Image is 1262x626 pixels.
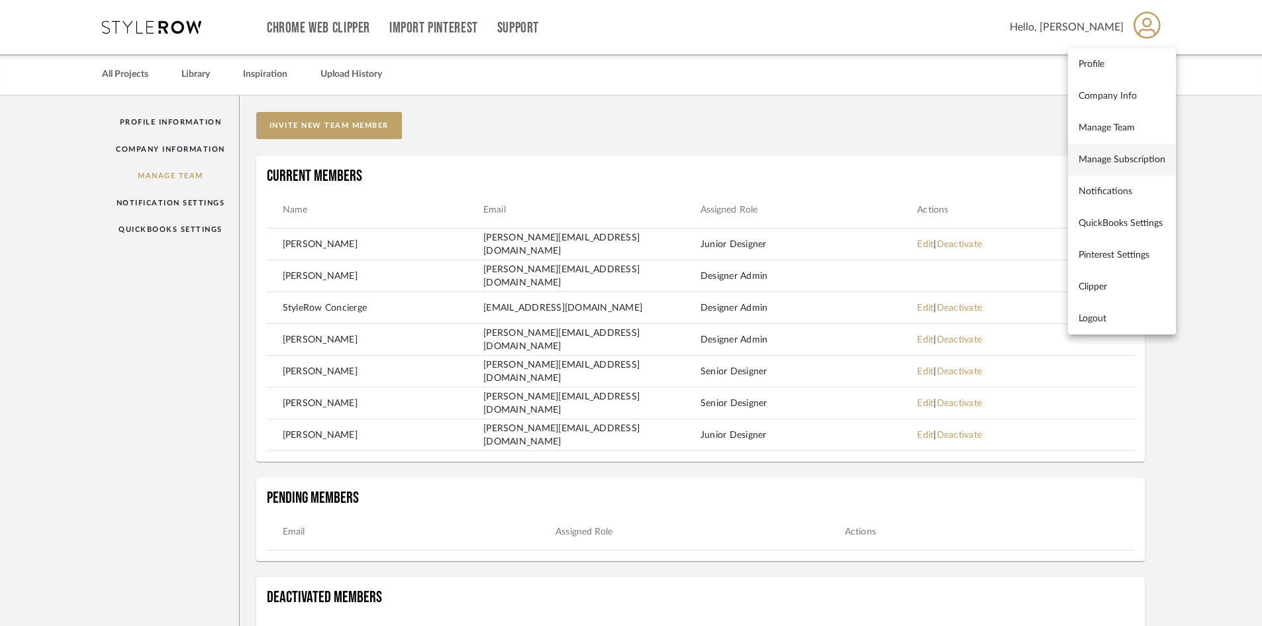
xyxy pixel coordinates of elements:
span: Manage Subscription [1079,154,1165,165]
span: Company Info [1079,90,1165,101]
span: Logout [1079,313,1165,324]
span: Clipper [1079,281,1165,292]
span: Pinterest Settings [1079,249,1165,260]
span: Profile [1079,58,1165,70]
span: Manage Team [1079,122,1165,133]
span: Notifications [1079,185,1165,197]
span: QuickBooks Settings [1079,217,1165,229]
